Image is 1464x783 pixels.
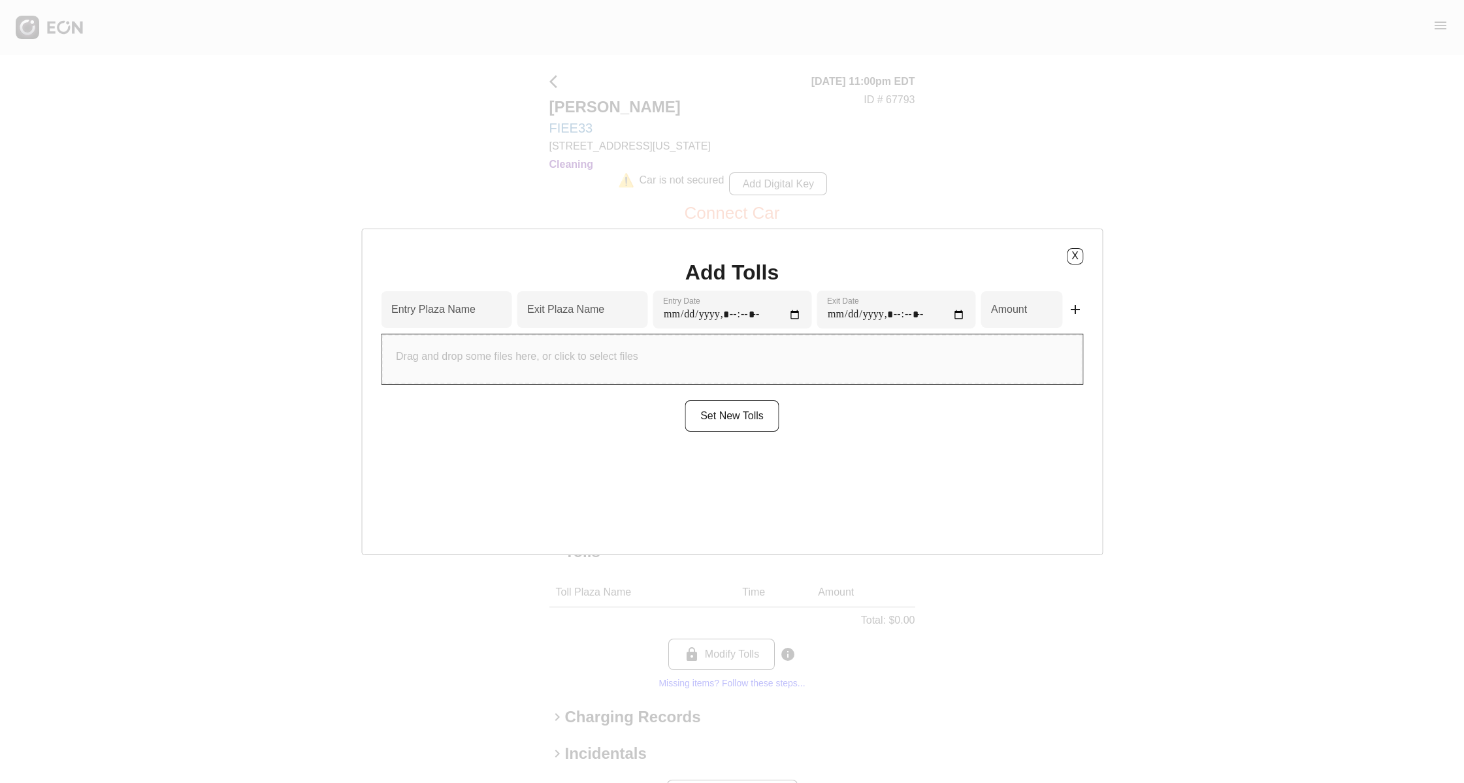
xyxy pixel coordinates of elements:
label: Exit Plaza Name [527,302,604,317]
button: Set New Tolls [685,400,779,432]
span: add [1067,302,1083,317]
button: X [1067,248,1083,264]
h1: Add Tolls [685,264,779,280]
label: Exit Date [827,296,859,306]
label: Entry Plaza Name [391,302,476,317]
label: Amount [991,302,1027,317]
label: Entry Date [663,296,700,306]
p: Drag and drop some files here, or click to select files [396,349,638,364]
